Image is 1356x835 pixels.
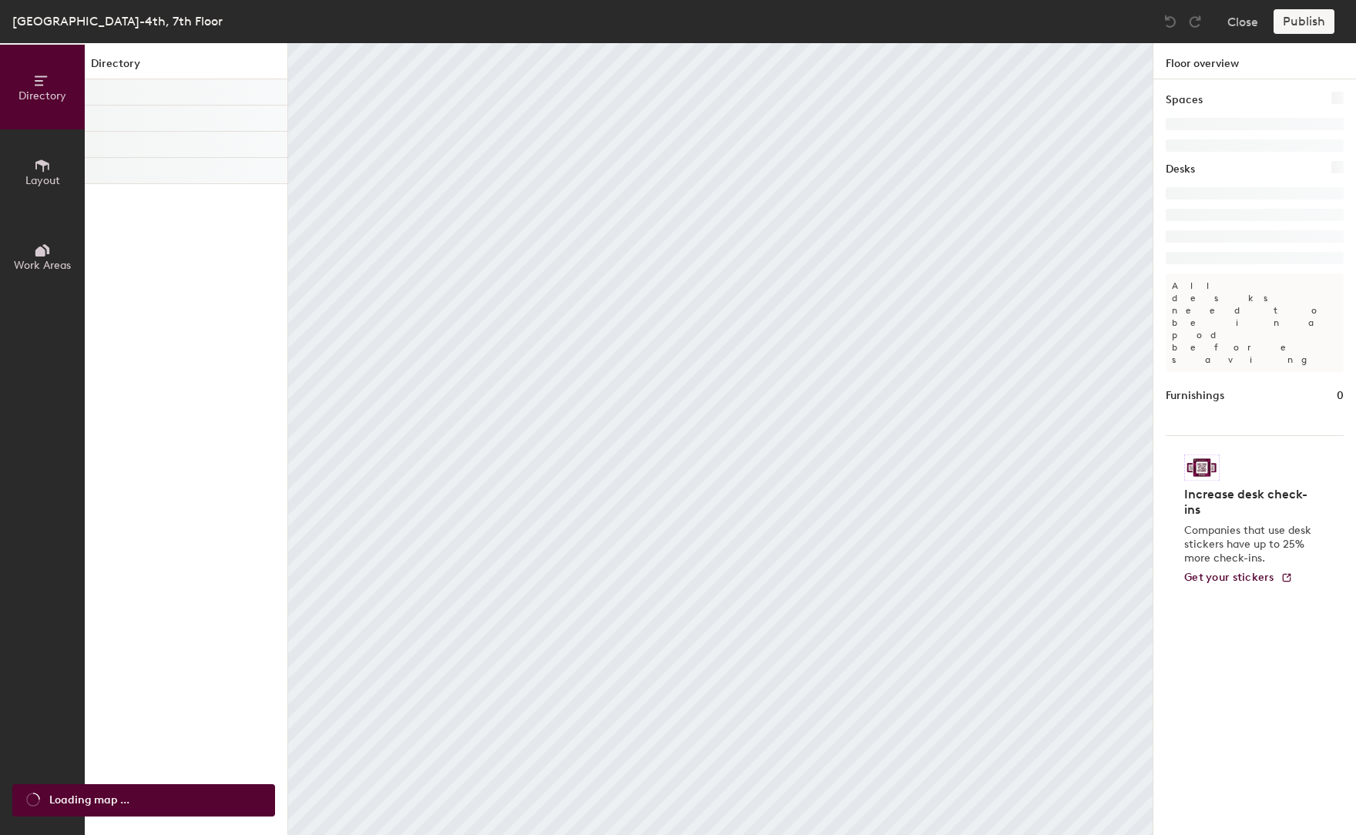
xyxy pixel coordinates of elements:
div: [GEOGRAPHIC_DATA]-4th, 7th Floor [12,12,223,31]
img: Sticker logo [1184,454,1220,481]
h1: Floor overview [1153,43,1356,79]
h1: Spaces [1166,92,1203,109]
span: Loading map ... [49,792,129,809]
button: Close [1227,9,1258,34]
span: Layout [25,174,60,187]
canvas: Map [288,43,1153,835]
h1: 0 [1337,387,1344,404]
img: Redo [1187,14,1203,29]
p: Companies that use desk stickers have up to 25% more check-ins. [1184,524,1316,565]
h1: Furnishings [1166,387,1224,404]
h1: Directory [85,55,287,79]
img: Undo [1163,14,1178,29]
p: All desks need to be in a pod before saving [1166,273,1344,372]
span: Work Areas [14,259,71,272]
span: Directory [18,89,66,102]
a: Get your stickers [1184,572,1293,585]
h4: Increase desk check-ins [1184,487,1316,518]
span: Get your stickers [1184,571,1274,584]
h1: Desks [1166,161,1195,178]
